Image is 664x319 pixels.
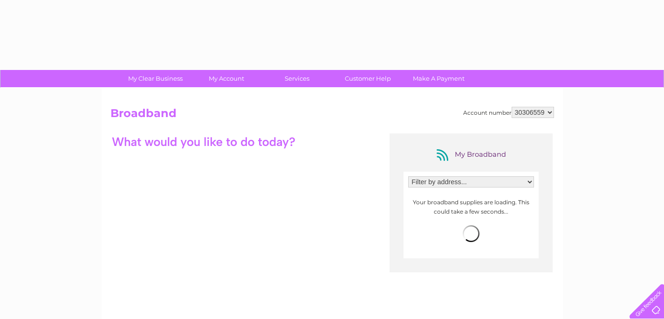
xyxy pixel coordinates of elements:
[463,107,554,118] div: Account number
[463,225,479,242] img: loading
[408,198,534,215] p: Your broadband supplies are loading. This could take a few seconds...
[188,70,265,87] a: My Account
[329,70,406,87] a: Customer Help
[434,147,508,162] div: My Broadband
[259,70,335,87] a: Services
[400,70,477,87] a: Make A Payment
[110,107,554,125] h2: Broadband
[117,70,194,87] a: My Clear Business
